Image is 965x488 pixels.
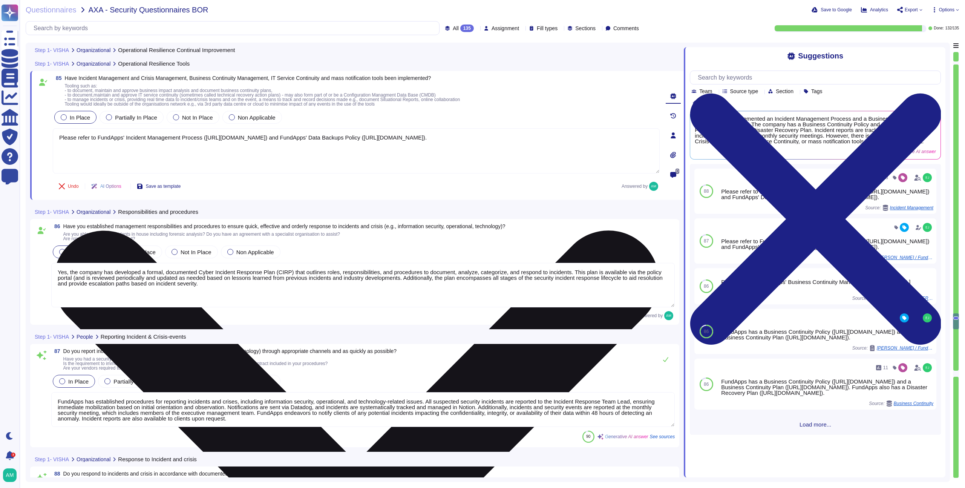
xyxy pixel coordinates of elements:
[894,401,933,406] span: Business Continuity
[939,8,954,12] span: Options
[613,26,639,31] span: Comments
[51,392,675,427] textarea: FundApps has established procedures for reporting incidents and crises, including information sec...
[934,26,944,30] span: Done:
[492,26,519,31] span: Assignment
[53,128,660,173] textarea: Please refer to FundApps' Incident Management Process ([URL][DOMAIN_NAME]) and FundApps' Data Bac...
[65,83,460,107] span: Tooling such as: - to document, maintain and approve business impact analysis and document busine...
[649,182,658,191] img: user
[35,334,69,339] span: Step 1- VISHA
[51,263,675,307] textarea: Yes, the company has developed a formal, documented Cyber Incident Response Plan (CIRP) that outl...
[77,48,110,53] span: Organizational
[11,453,15,457] div: 3
[453,26,459,31] span: All
[53,75,62,81] span: 85
[694,71,940,84] input: Search by keywords
[118,47,235,53] span: Operational Resilience Continual Improvement
[650,434,675,439] span: See sources
[101,334,186,339] span: Reporting Incident & Crisis-events
[51,224,60,229] span: 86
[182,114,213,121] span: Not In Place
[65,75,431,81] span: Have Incident Management and Crisis Management, Business Continuity Management, IT Service Contin...
[861,7,888,13] button: Analytics
[905,8,918,12] span: Export
[77,457,110,462] span: Organizational
[923,313,932,322] img: user
[812,7,852,13] button: Save to Google
[35,209,69,215] span: Step 1- VISHA
[586,434,590,439] span: 90
[945,26,959,30] span: 132 / 135
[118,209,198,215] span: Responsibilities and procedures
[70,114,90,121] span: In Place
[704,284,709,289] span: 86
[537,26,558,31] span: Fill types
[923,173,932,182] img: user
[690,422,941,427] span: Load more...
[704,189,709,193] span: 88
[77,334,93,339] span: People
[721,379,933,396] div: FundApps has a Business Continuity Policy ([URL][DOMAIN_NAME]) and a Business Continuity Plan ([U...
[35,457,69,462] span: Step 1- VISHA
[923,363,932,372] img: user
[923,223,932,232] img: user
[238,114,276,121] span: Non Applicable
[51,348,60,354] span: 87
[869,401,933,407] span: Source:
[664,311,673,320] img: user
[704,382,709,387] span: 86
[51,471,60,476] span: 88
[30,21,439,35] input: Search by keywords
[2,467,22,483] button: user
[35,48,69,53] span: Step 1- VISHA
[35,61,69,66] span: Step 1- VISHA
[118,456,196,462] span: Response to Incident and crisis
[575,26,596,31] span: Sections
[821,8,852,12] span: Save to Google
[460,25,474,32] div: 135
[89,6,208,14] span: AXA - Security Questionnaires BOR
[77,209,110,215] span: Organizational
[77,61,110,66] span: Organizational
[704,239,709,243] span: 87
[26,6,77,14] span: Questionnaires
[675,169,680,174] span: 0
[870,8,888,12] span: Analytics
[704,329,709,334] span: 86
[3,468,17,482] img: user
[115,114,157,121] span: Partially In Place
[118,61,190,66] span: Operational Resilience Tools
